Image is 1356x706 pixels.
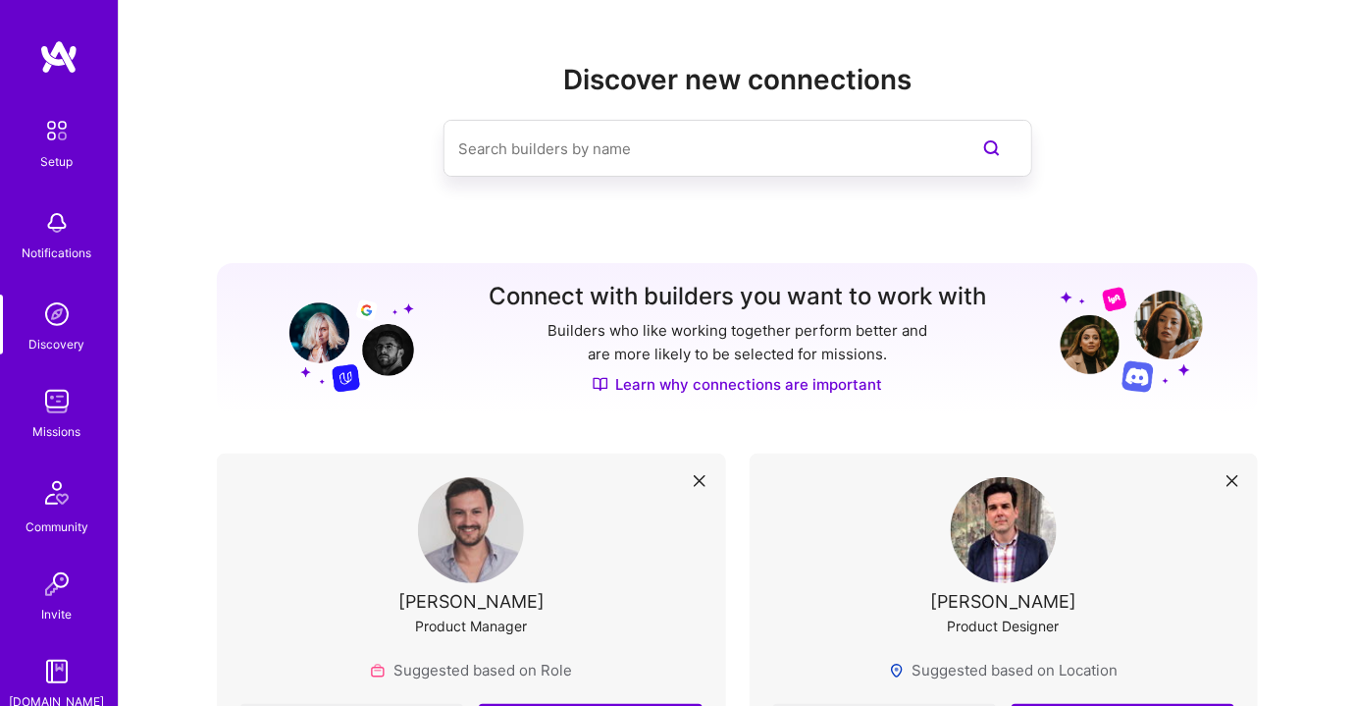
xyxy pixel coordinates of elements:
img: User Avatar [418,477,524,583]
img: bell [37,203,77,243]
div: Invite [42,604,73,625]
img: Locations icon [889,663,905,679]
i: icon Close [694,475,705,487]
img: Role icon [370,663,386,679]
img: Invite [37,565,77,604]
div: Product Manager [415,616,527,636]
p: Builders who like working together perform better and are more likely to be selected for missions. [544,319,931,366]
a: Learn why connections are important [593,374,883,395]
i: icon Close [1226,475,1238,487]
div: Setup [41,151,74,172]
img: Discover [593,376,608,393]
img: teamwork [37,382,77,421]
div: Discovery [29,334,85,354]
img: discovery [37,295,77,334]
img: Grow your network [272,285,414,393]
div: Suggested based on Role [370,660,572,680]
img: Community [33,469,80,516]
img: logo [39,39,78,75]
img: setup [36,110,78,151]
input: Search builders by name [459,124,938,174]
h2: Discover new connections [217,64,1258,96]
div: Notifications [23,243,92,263]
div: Missions [33,421,81,442]
img: Grow your network [1061,286,1203,393]
div: [PERSON_NAME] [930,591,1076,612]
div: [PERSON_NAME] [398,591,545,612]
div: Suggested based on Location [889,660,1119,680]
img: guide book [37,652,77,691]
div: Product Designer [948,616,1060,636]
div: Community [26,516,88,537]
img: User Avatar [951,477,1057,583]
i: icon SearchPurple [980,136,1004,160]
h3: Connect with builders you want to work with [489,283,986,311]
